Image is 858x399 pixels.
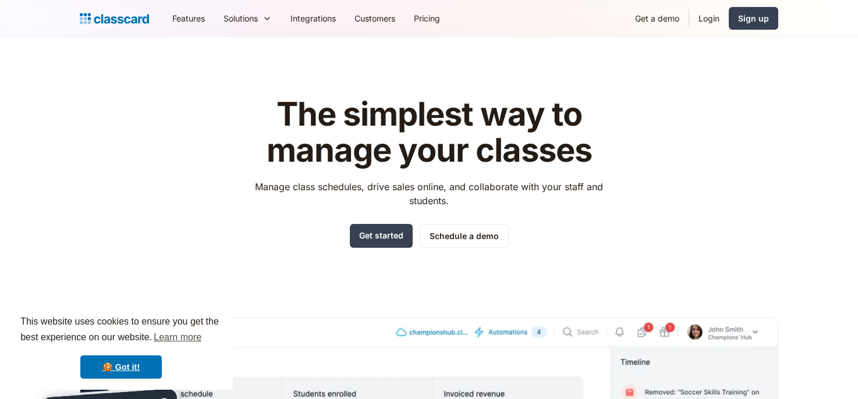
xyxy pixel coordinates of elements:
[281,5,345,31] a: Integrations
[152,329,203,346] a: learn more about cookies
[80,355,162,379] a: dismiss cookie message
[244,97,614,168] h1: The simplest way to manage your classes
[350,224,413,248] a: Get started
[345,5,405,31] a: Customers
[224,12,258,24] div: Solutions
[244,180,614,208] p: Manage class schedules, drive sales online, and collaborate with your staff and students.
[738,12,769,24] div: Sign up
[214,5,281,31] div: Solutions
[163,5,214,31] a: Features
[9,304,233,390] div: cookieconsent
[20,315,222,346] span: This website uses cookies to ensure you get the best experience on our website.
[405,5,449,31] a: Pricing
[729,7,778,30] a: Sign up
[80,10,149,27] a: home
[689,5,729,31] a: Login
[420,224,509,248] a: Schedule a demo
[626,5,689,31] a: Get a demo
